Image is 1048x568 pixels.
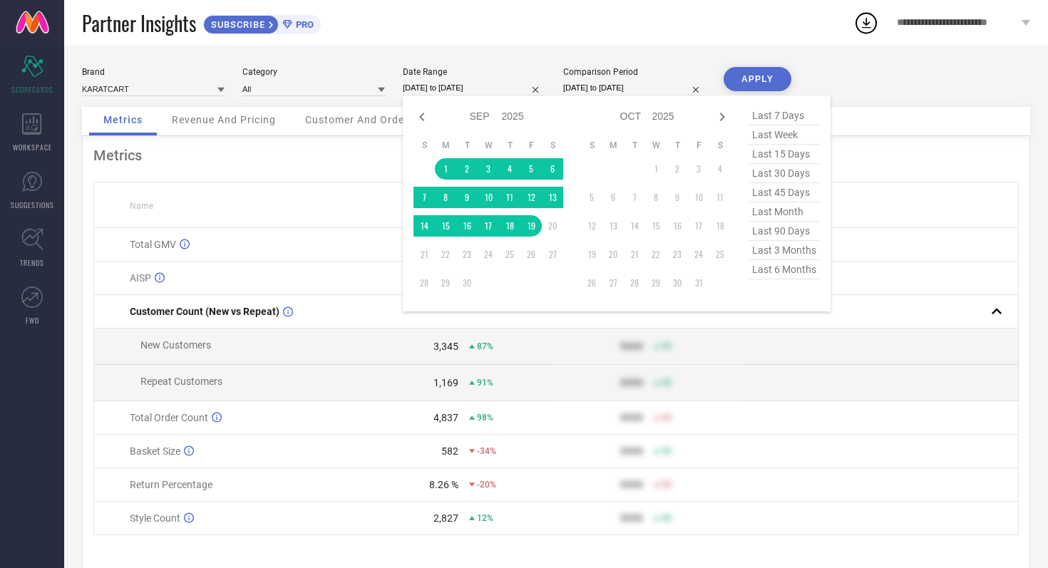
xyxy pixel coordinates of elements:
[620,412,643,423] div: 9999
[662,341,672,351] span: 50
[140,376,222,387] span: Repeat Customers
[620,445,643,457] div: 9999
[130,306,279,317] span: Customer Count (New vs Repeat)
[13,142,52,153] span: WORKSPACE
[749,106,820,125] span: last 7 days
[20,257,44,268] span: TRENDS
[82,67,225,77] div: Brand
[620,377,643,388] div: 9999
[749,183,820,202] span: last 45 days
[103,114,143,125] span: Metrics
[724,67,791,91] button: APPLY
[435,140,456,151] th: Monday
[11,84,53,95] span: SCORECARDS
[667,272,688,294] td: Thu Oct 30 2025
[602,244,624,265] td: Mon Oct 20 2025
[456,244,478,265] td: Tue Sep 23 2025
[477,480,496,490] span: -20%
[620,479,643,490] div: 9999
[435,187,456,208] td: Mon Sep 08 2025
[499,215,520,237] td: Thu Sep 18 2025
[130,412,208,423] span: Total Order Count
[435,215,456,237] td: Mon Sep 15 2025
[645,140,667,151] th: Wednesday
[413,244,435,265] td: Sun Sep 21 2025
[688,215,709,237] td: Fri Oct 17 2025
[749,164,820,183] span: last 30 days
[413,187,435,208] td: Sun Sep 07 2025
[688,187,709,208] td: Fri Oct 10 2025
[749,202,820,222] span: last month
[413,272,435,294] td: Sun Sep 28 2025
[140,339,211,351] span: New Customers
[624,272,645,294] td: Tue Oct 28 2025
[477,341,493,351] span: 87%
[581,187,602,208] td: Sun Oct 05 2025
[403,81,545,95] input: Select date range
[478,158,499,180] td: Wed Sep 03 2025
[624,244,645,265] td: Tue Oct 21 2025
[602,140,624,151] th: Monday
[709,244,731,265] td: Sat Oct 25 2025
[130,512,180,524] span: Style Count
[602,215,624,237] td: Mon Oct 13 2025
[203,11,321,34] a: SUBSCRIBEPRO
[714,108,731,125] div: Next month
[456,272,478,294] td: Tue Sep 30 2025
[853,10,879,36] div: Open download list
[624,187,645,208] td: Tue Oct 07 2025
[441,445,458,457] div: 582
[499,187,520,208] td: Thu Sep 11 2025
[292,19,314,30] span: PRO
[130,201,153,211] span: Name
[172,114,276,125] span: Revenue And Pricing
[499,158,520,180] td: Thu Sep 04 2025
[433,341,458,352] div: 3,345
[581,272,602,294] td: Sun Oct 26 2025
[667,158,688,180] td: Thu Oct 02 2025
[662,480,672,490] span: 50
[499,244,520,265] td: Thu Sep 25 2025
[709,158,731,180] td: Sat Oct 04 2025
[749,145,820,164] span: last 15 days
[563,67,706,77] div: Comparison Period
[456,158,478,180] td: Tue Sep 02 2025
[662,513,672,523] span: 50
[542,158,563,180] td: Sat Sep 06 2025
[581,244,602,265] td: Sun Oct 19 2025
[520,158,542,180] td: Fri Sep 05 2025
[688,272,709,294] td: Fri Oct 31 2025
[688,158,709,180] td: Fri Oct 03 2025
[478,187,499,208] td: Wed Sep 10 2025
[520,215,542,237] td: Fri Sep 19 2025
[749,125,820,145] span: last week
[435,158,456,180] td: Mon Sep 01 2025
[662,446,672,456] span: 50
[620,341,643,352] div: 9999
[749,260,820,279] span: last 6 months
[688,140,709,151] th: Friday
[645,215,667,237] td: Wed Oct 15 2025
[456,140,478,151] th: Tuesday
[749,222,820,241] span: last 90 days
[478,215,499,237] td: Wed Sep 17 2025
[581,215,602,237] td: Sun Oct 12 2025
[204,19,269,30] span: SUBSCRIBE
[130,445,180,457] span: Basket Size
[499,140,520,151] th: Thursday
[645,272,667,294] td: Wed Oct 29 2025
[477,446,496,456] span: -34%
[709,140,731,151] th: Saturday
[478,244,499,265] td: Wed Sep 24 2025
[542,244,563,265] td: Sat Sep 27 2025
[645,244,667,265] td: Wed Oct 22 2025
[542,215,563,237] td: Sat Sep 20 2025
[662,413,672,423] span: 50
[456,215,478,237] td: Tue Sep 16 2025
[709,215,731,237] td: Sat Oct 18 2025
[478,140,499,151] th: Wednesday
[130,479,212,490] span: Return Percentage
[602,187,624,208] td: Mon Oct 06 2025
[433,412,458,423] div: 4,837
[520,140,542,151] th: Friday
